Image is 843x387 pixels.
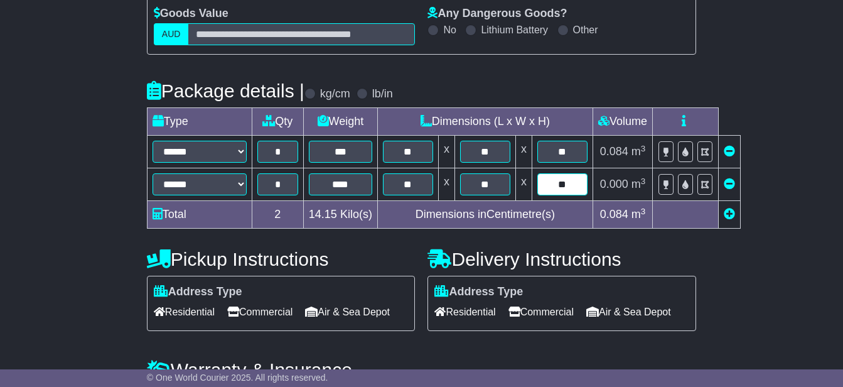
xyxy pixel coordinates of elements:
label: Goods Value [154,7,228,21]
td: Weight [303,108,377,136]
span: Commercial [508,302,574,322]
span: Residential [434,302,495,322]
span: m [631,178,646,190]
td: Type [147,108,252,136]
span: © One World Courier 2025. All rights reserved. [147,373,328,383]
td: Dimensions in Centimetre(s) [377,201,593,229]
h4: Pickup Instructions [147,249,416,270]
label: Lithium Battery [481,24,548,36]
td: x [438,136,454,168]
label: lb/in [372,87,393,101]
span: m [631,208,646,221]
span: 0.000 [600,178,628,190]
label: Any Dangerous Goods? [427,7,567,21]
span: Air & Sea Depot [305,302,390,322]
a: Add new item [724,208,735,221]
label: No [443,24,456,36]
td: Dimensions (L x W x H) [377,108,593,136]
label: Address Type [434,285,523,299]
span: m [631,145,646,158]
label: Other [573,24,598,36]
h4: Package details | [147,80,304,101]
sup: 3 [641,177,646,186]
span: 0.084 [600,145,628,158]
td: Kilo(s) [303,201,377,229]
td: Volume [593,108,652,136]
span: 0.084 [600,208,628,221]
sup: 3 [641,144,646,153]
span: Residential [154,302,215,322]
label: AUD [154,23,189,45]
span: Air & Sea Depot [586,302,671,322]
span: Commercial [227,302,293,322]
label: kg/cm [320,87,350,101]
label: Address Type [154,285,242,299]
sup: 3 [641,207,646,216]
td: x [515,136,532,168]
a: Remove this item [724,145,735,158]
td: x [515,168,532,201]
h4: Warranty & Insurance [147,359,696,380]
td: Qty [252,108,303,136]
h4: Delivery Instructions [427,249,696,270]
td: 2 [252,201,303,229]
td: Total [147,201,252,229]
td: x [438,168,454,201]
a: Remove this item [724,178,735,190]
span: 14.15 [309,208,337,221]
